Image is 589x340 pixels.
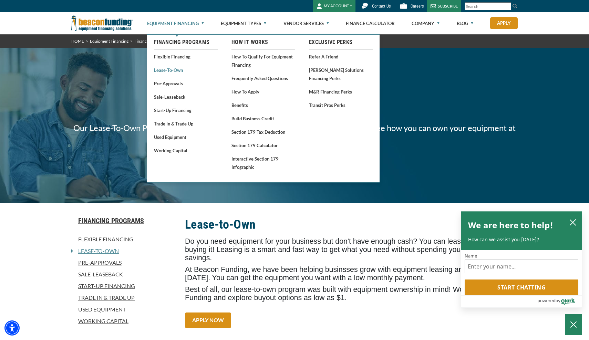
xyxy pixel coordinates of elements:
a: Equipment Types [221,12,266,34]
span: Do you need equipment for your business but don't have enough cash? You can lease it instead of b... [185,237,505,262]
p: How can we assist you [DATE]? [468,236,575,243]
a: Company [412,12,440,34]
a: Clear search text [504,4,509,9]
a: Section 179 Calculator [231,141,295,150]
span: At Beacon Funding, we have been helping businsses grow with equipment leasing and financing since... [185,265,517,282]
a: Vendor Services [283,12,329,34]
a: How to Qualify for Equipment Financing [231,52,295,69]
div: olark chatbox [461,211,582,308]
span: FOR THE LONG HAUL [71,91,518,111]
a: Finance Calculator [346,12,395,34]
a: Flexible Financing [71,235,177,243]
a: Pre-approvals [154,79,218,88]
a: Blog [457,12,473,34]
a: Powered by Olark [537,296,582,307]
a: Working Capital [154,146,218,155]
a: Flexible Financing [154,52,218,61]
input: Name [465,260,578,273]
a: Start-Up Financing [154,106,218,114]
a: M&R Financing Perks [309,87,373,96]
span: Our Lease-To-Own Program is designed with ownership in mind. Watch the video to see how you can o... [71,121,518,147]
a: Trade In & Trade Up [71,294,177,302]
a: Section 179 Tax Deduction [231,128,295,136]
div: Accessibility Menu [4,320,20,336]
a: Equipment Financing [90,39,128,44]
a: Exclusive Perks [309,38,373,46]
a: Lease-To-Own [73,247,119,255]
span: powered [537,296,555,305]
a: Lease-To-Own [154,66,218,74]
a: [PERSON_NAME] Solutions Financing Perks [309,66,373,83]
a: Transit Pros Perks [309,101,373,109]
a: HOME [71,39,84,44]
a: How to Apply [231,87,295,96]
a: Benefits [231,101,295,109]
a: Used Equipment [71,305,177,314]
button: Close Chatbox [565,314,582,335]
button: Start chatting [465,279,578,295]
a: Financing Programs [71,217,177,225]
a: Sale-Leaseback [154,92,218,101]
img: Search [512,3,518,9]
h1: OWN YOUR EQUIPMENT [71,71,518,116]
img: Beacon Funding Corporation logo [71,12,133,34]
h2: We are here to help! [468,218,553,232]
a: How It Works [231,38,295,46]
a: Refer a Friend [309,52,373,61]
span: Careers [411,4,424,9]
a: Apply [490,17,518,29]
a: Trade In & Trade Up [154,119,218,128]
a: Interactive Section 179 Infographic [231,154,295,171]
span: Contact Us [372,4,391,9]
a: Build Business Credit [231,114,295,123]
span: Best of all, our lease-to-own program was built with equipment ownership in mind! Work with Beaco... [185,285,512,302]
a: Equipment Financing [147,12,204,34]
a: Frequently Asked Questions [231,74,295,83]
a: Start-Up Financing [71,282,177,290]
a: APPLY NOW [185,312,231,328]
a: Used Equipment [154,133,218,141]
button: close chatbox [567,217,578,227]
a: Working Capital [71,317,177,325]
a: Financing Programs [134,39,170,44]
span: by [556,296,560,305]
h2: Lease-to-Own [185,217,518,232]
label: Name [465,254,578,258]
a: Financing Programs [154,38,218,46]
a: Pre-approvals [71,259,177,267]
a: Sale-Leaseback [71,270,177,278]
input: Search [465,2,511,10]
